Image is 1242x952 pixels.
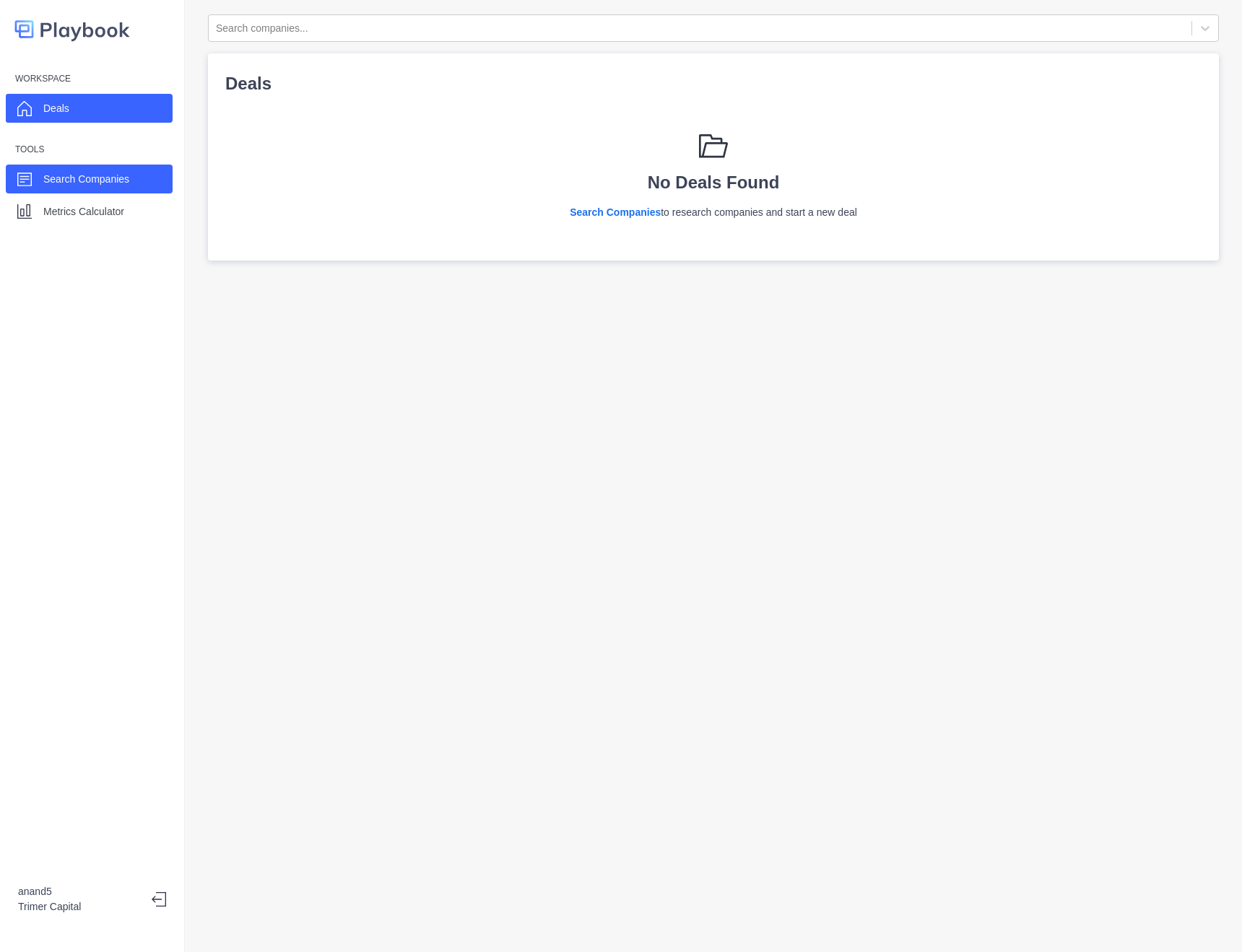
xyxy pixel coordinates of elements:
[43,204,124,219] p: Metrics Calculator
[18,884,140,899] p: anand5
[248,172,1178,193] h4: No Deals Found
[43,101,69,116] p: Deals
[14,14,130,44] img: logo-colored
[225,71,1202,97] p: Deals
[18,899,140,914] p: Trimer Capital
[248,205,1178,220] p: to research companies and start a new deal
[43,172,129,187] p: Search Companies
[570,206,661,218] a: Search Companies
